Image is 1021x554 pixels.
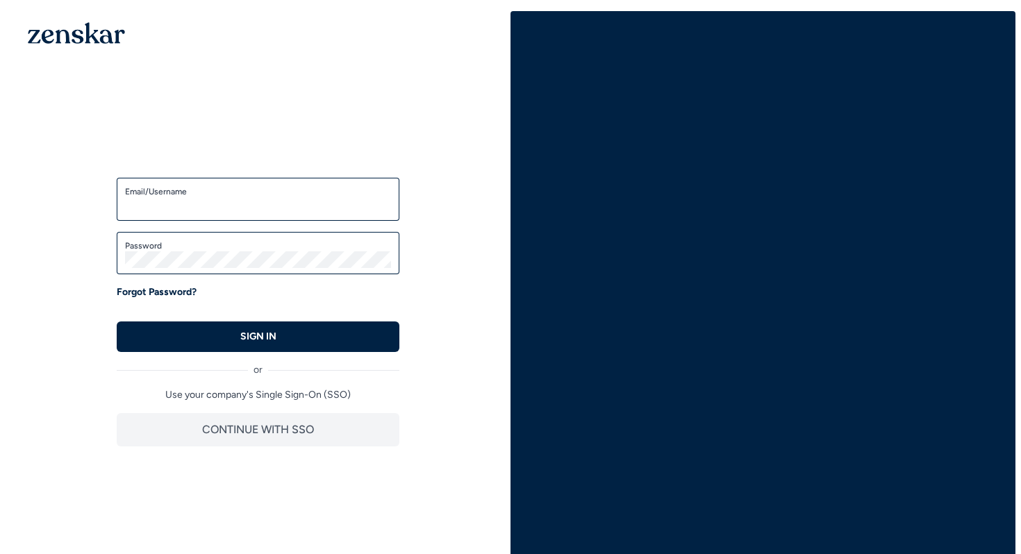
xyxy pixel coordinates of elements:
a: Forgot Password? [117,285,197,299]
label: Password [125,240,391,251]
div: or [117,352,399,377]
label: Email/Username [125,186,391,197]
button: CONTINUE WITH SSO [117,413,399,446]
button: SIGN IN [117,321,399,352]
p: SIGN IN [240,330,276,344]
img: 1OGAJ2xQqyY4LXKgY66KYq0eOWRCkrZdAb3gUhuVAqdWPZE9SRJmCz+oDMSn4zDLXe31Ii730ItAGKgCKgCCgCikA4Av8PJUP... [28,22,125,44]
p: Use your company's Single Sign-On (SSO) [117,388,399,402]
